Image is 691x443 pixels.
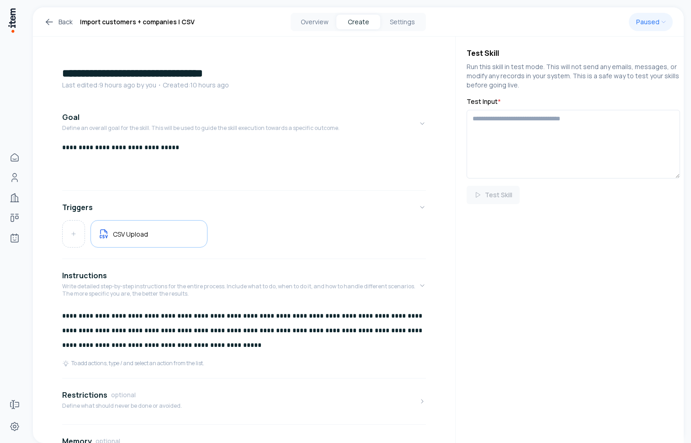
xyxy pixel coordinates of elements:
a: Companies [5,189,24,207]
label: Test Input [467,97,680,106]
h4: Restrictions [62,389,107,400]
a: Back [44,16,73,27]
button: Create [336,15,380,29]
p: Write detailed step-by-step instructions for the entire process. Include what to do, when to do i... [62,283,419,297]
h4: Triggers [62,202,93,213]
button: InstructionsWrite detailed step-by-step instructions for the entire process. Include what to do, ... [62,263,426,308]
a: People [5,168,24,187]
a: Home [5,148,24,167]
button: Settings [380,15,424,29]
a: Agents [5,229,24,247]
div: Triggers [62,220,426,255]
div: GoalDefine an overall goal for the skill. This will be used to guide the skill execution towards ... [62,143,426,187]
a: Deals [5,209,24,227]
a: Forms [5,395,24,414]
p: Run this skill in test mode. This will not send any emails, messages, or modify any records in yo... [467,62,680,90]
div: InstructionsWrite detailed step-by-step instructions for the entire process. Include what to do, ... [62,308,426,374]
span: optional [111,390,136,400]
button: Triggers [62,194,426,220]
p: Define what should never be done or avoided. [62,402,182,410]
h5: CSV Upload [113,230,148,238]
img: Item Brain Logo [7,7,16,33]
h4: Test Skill [467,48,680,59]
p: Define an overall goal for the skill. This will be used to guide the skill execution towards a sp... [62,124,340,132]
h4: Goal [62,112,80,123]
a: Settings [5,417,24,436]
h1: Import customers + companies | CSV [80,16,195,27]
div: To add actions, type / and select an action from the list. [62,360,204,367]
p: Last edited: 9 hours ago by you ・Created: 10 hours ago [62,81,426,90]
button: GoalDefine an overall goal for the skill. This will be used to guide the skill execution towards ... [62,104,426,143]
h4: Instructions [62,270,107,281]
button: Overview [292,15,336,29]
button: RestrictionsoptionalDefine what should never be done or avoided. [62,382,426,421]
